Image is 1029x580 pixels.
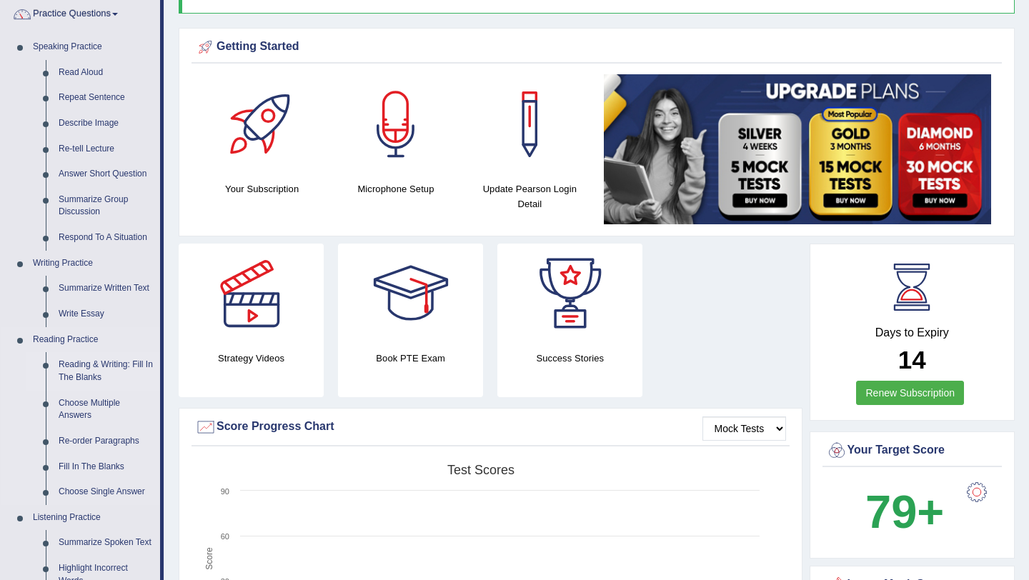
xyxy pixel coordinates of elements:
[826,326,999,339] h4: Days to Expiry
[26,251,160,276] a: Writing Practice
[52,136,160,162] a: Re-tell Lecture
[826,440,999,461] div: Your Target Score
[865,486,944,538] b: 79+
[221,532,229,541] text: 60
[52,85,160,111] a: Repeat Sentence
[204,547,214,570] tspan: Score
[52,429,160,454] a: Re-order Paragraphs
[52,530,160,556] a: Summarize Spoken Text
[52,301,160,327] a: Write Essay
[898,346,926,374] b: 14
[52,391,160,429] a: Choose Multiple Answers
[604,74,991,224] img: small5.jpg
[202,181,322,196] h4: Your Subscription
[338,351,483,366] h4: Book PTE Exam
[52,276,160,301] a: Summarize Written Text
[26,327,160,353] a: Reading Practice
[195,36,998,58] div: Getting Started
[470,181,590,211] h4: Update Pearson Login Detail
[52,60,160,86] a: Read Aloud
[52,479,160,505] a: Choose Single Answer
[195,416,786,438] div: Score Progress Chart
[447,463,514,477] tspan: Test scores
[179,351,324,366] h4: Strategy Videos
[26,505,160,531] a: Listening Practice
[336,181,455,196] h4: Microphone Setup
[497,351,642,366] h4: Success Stories
[221,487,229,496] text: 90
[52,352,160,390] a: Reading & Writing: Fill In The Blanks
[52,187,160,225] a: Summarize Group Discussion
[52,454,160,480] a: Fill In The Blanks
[52,161,160,187] a: Answer Short Question
[26,34,160,60] a: Speaking Practice
[52,111,160,136] a: Describe Image
[52,225,160,251] a: Respond To A Situation
[856,381,964,405] a: Renew Subscription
